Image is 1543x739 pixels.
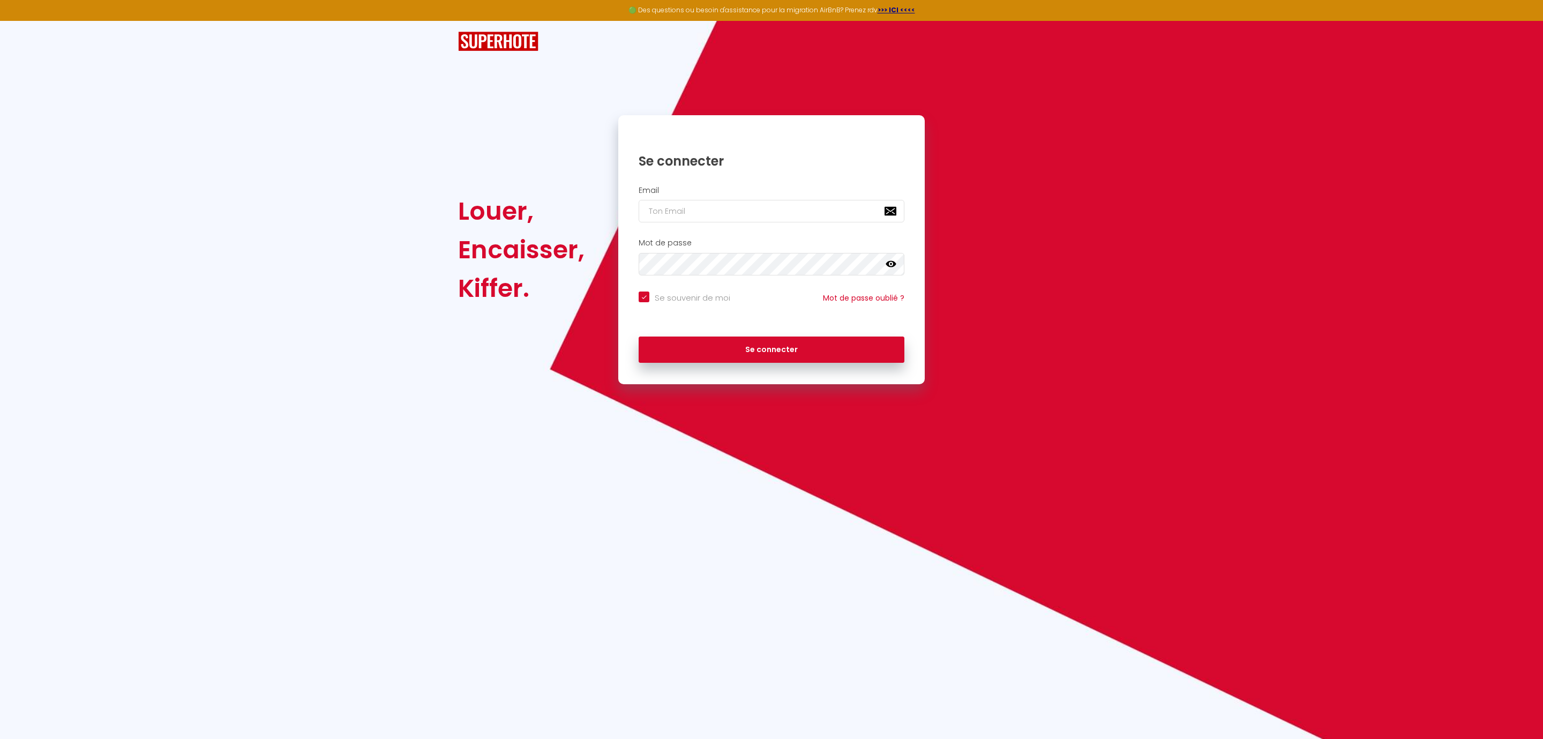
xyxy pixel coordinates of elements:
[458,230,585,269] div: Encaisser,
[458,192,585,230] div: Louer,
[878,5,915,14] a: >>> ICI <<<<
[639,238,904,248] h2: Mot de passe
[823,293,904,303] a: Mot de passe oublié ?
[458,269,585,308] div: Kiffer.
[639,337,904,363] button: Se connecter
[639,200,904,222] input: Ton Email
[458,32,538,51] img: SuperHote logo
[639,153,904,169] h1: Se connecter
[639,186,904,195] h2: Email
